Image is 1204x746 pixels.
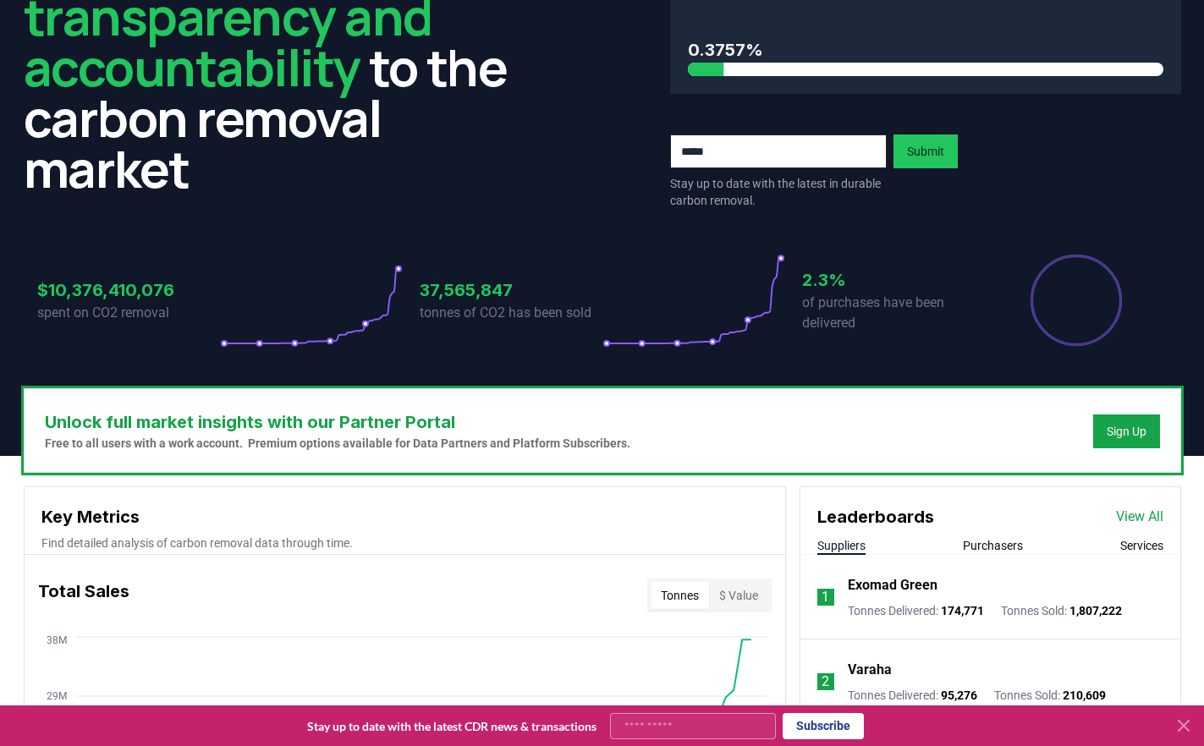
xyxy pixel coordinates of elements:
tspan: 38M [47,634,67,646]
p: Find detailed analysis of carbon removal data through time. [41,535,768,551]
p: Tonnes Delivered : [848,687,977,704]
p: Tonnes Sold : [994,687,1106,704]
h3: $10,376,410,076 [37,277,220,303]
span: 95,276 [941,688,977,702]
p: of purchases have been delivered [802,293,985,333]
h3: 0.3757% [688,37,1163,63]
div: Percentage of sales delivered [1029,253,1124,348]
h3: 2.3% [802,267,985,293]
p: Free to all users with a work account. Premium options available for Data Partners and Platform S... [45,435,630,452]
p: tonnes of CO2 has been sold [420,303,602,323]
p: spent on CO2 removal [37,303,220,323]
a: Sign Up [1107,423,1146,440]
h3: Leaderboards [817,504,934,529]
p: Tonnes Delivered : [848,602,984,619]
p: 2 [822,672,829,692]
button: Suppliers [817,537,866,554]
h3: Unlock full market insights with our Partner Portal [45,409,630,435]
button: Purchasers [963,537,1023,554]
h3: 37,565,847 [420,277,602,303]
a: View All [1116,507,1163,527]
button: Services [1120,537,1163,554]
h3: Total Sales [38,579,129,612]
p: Stay up to date with the latest in durable carbon removal. [670,175,887,209]
button: $ Value [709,582,768,609]
button: Submit [893,134,958,168]
span: 1,807,222 [1069,604,1122,617]
button: Sign Up [1093,414,1160,448]
p: Tonnes Sold : [1001,602,1122,619]
a: Exomad Green [848,575,937,595]
button: Tonnes [651,582,709,609]
h3: Key Metrics [41,504,768,529]
p: 1 [822,587,829,607]
span: 210,609 [1063,688,1106,702]
tspan: 29M [47,690,67,702]
span: 174,771 [941,604,984,617]
a: Varaha [848,660,892,680]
